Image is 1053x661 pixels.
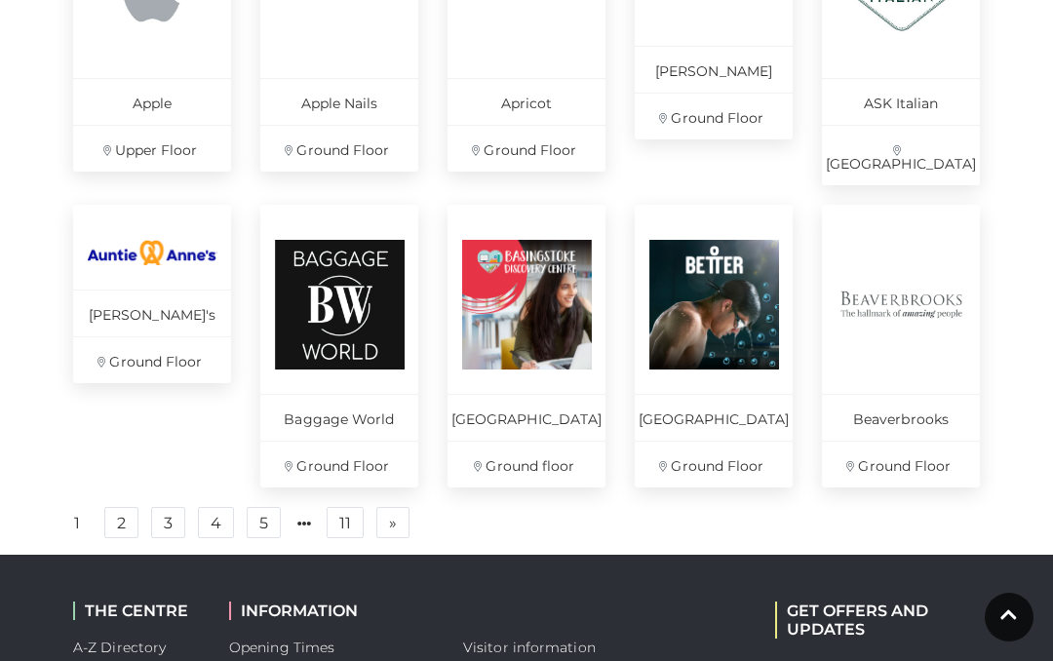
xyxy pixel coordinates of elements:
a: [PERSON_NAME]'s Ground Floor [73,205,231,383]
a: 2 [104,507,138,538]
a: [GEOGRAPHIC_DATA] Ground Floor [635,205,793,487]
p: Upper Floor [73,125,231,172]
a: Beaverbrooks Ground Floor [822,205,980,487]
a: 3 [151,507,185,538]
p: Ground Floor [260,441,418,487]
p: Ground Floor [73,336,231,383]
h2: THE CENTRE [73,602,200,620]
h2: INFORMATION [229,602,434,620]
a: 5 [247,507,281,538]
p: Apricot [448,78,605,125]
a: Visitor information [463,639,596,656]
p: Apple Nails [260,78,418,125]
p: Beaverbrooks [822,394,980,441]
p: [GEOGRAPHIC_DATA] [822,125,980,185]
a: Next [376,507,409,538]
p: Ground Floor [260,125,418,172]
a: Baggage World Ground Floor [260,205,418,487]
a: 11 [327,507,364,538]
p: Ground Floor [635,441,793,487]
span: » [389,516,397,529]
a: 4 [198,507,234,538]
p: Ground Floor [822,441,980,487]
p: [PERSON_NAME]'s [73,290,231,336]
p: Baggage World [260,394,418,441]
p: [GEOGRAPHIC_DATA] [635,394,793,441]
p: ASK Italian [822,78,980,125]
a: 1 [62,508,92,539]
p: Apple [73,78,231,125]
p: [GEOGRAPHIC_DATA] [448,394,605,441]
p: Ground Floor [635,93,793,139]
a: [GEOGRAPHIC_DATA] Ground floor [448,205,605,487]
p: Ground Floor [448,125,605,172]
p: [PERSON_NAME] [635,46,793,93]
p: Ground floor [448,441,605,487]
a: Opening Times [229,639,334,656]
a: A-Z Directory [73,639,166,656]
h2: GET OFFERS AND UPDATES [775,602,980,639]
